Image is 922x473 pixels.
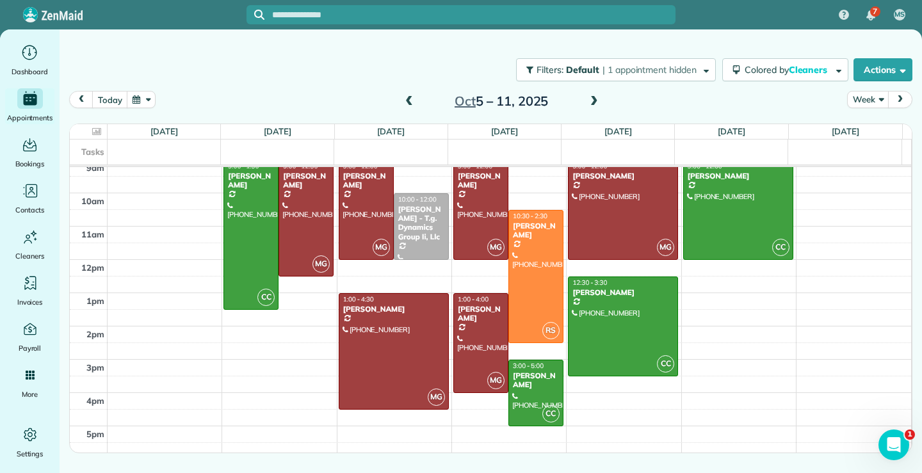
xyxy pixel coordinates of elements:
[516,58,716,81] button: Filters: Default | 1 appointment hidden
[5,424,54,460] a: Settings
[853,58,912,81] button: Actions
[5,180,54,216] a: Contacts
[513,362,544,370] span: 3:00 - 5:00
[227,172,275,190] div: [PERSON_NAME]
[264,126,291,136] a: [DATE]
[15,157,45,170] span: Bookings
[603,64,697,76] span: | 1 appointment hidden
[282,172,330,190] div: [PERSON_NAME]
[832,126,859,136] a: [DATE]
[428,389,445,406] span: MG
[572,288,674,297] div: [PERSON_NAME]
[86,396,104,406] span: 4pm
[81,229,104,239] span: 11am
[745,64,832,76] span: Colored by
[5,227,54,262] a: Cleaners
[604,126,632,136] a: [DATE]
[17,447,44,460] span: Settings
[491,126,519,136] a: [DATE]
[789,64,830,76] span: Cleaners
[15,250,44,262] span: Cleaners
[873,6,877,17] span: 7
[150,126,178,136] a: [DATE]
[847,91,889,108] button: Week
[254,10,264,20] svg: Focus search
[5,42,54,78] a: Dashboard
[5,319,54,355] a: Payroll
[718,126,745,136] a: [DATE]
[19,342,42,355] span: Payroll
[857,1,884,29] div: 7 unread notifications
[722,58,848,81] button: Colored byCleaners
[343,172,390,190] div: [PERSON_NAME]
[17,296,43,309] span: Invoices
[905,429,915,440] span: 1
[772,239,789,256] span: CC
[5,88,54,124] a: Appointments
[81,147,104,157] span: Tasks
[657,239,674,256] span: MG
[15,204,44,216] span: Contacts
[537,64,563,76] span: Filters:
[542,322,560,339] span: RS
[12,65,48,78] span: Dashboard
[894,10,905,20] span: MS
[377,126,405,136] a: [DATE]
[888,91,912,108] button: next
[81,196,104,206] span: 10am
[247,10,264,20] button: Focus search
[513,212,547,220] span: 10:30 - 2:30
[398,195,437,204] span: 10:00 - 12:00
[81,262,104,273] span: 12pm
[343,305,445,314] div: [PERSON_NAME]
[257,289,275,306] span: CC
[457,172,505,190] div: [PERSON_NAME]
[487,372,505,389] span: MG
[343,295,374,303] span: 1:00 - 4:30
[457,305,505,323] div: [PERSON_NAME]
[5,273,54,309] a: Invoices
[421,94,581,108] h2: 5 – 11, 2025
[512,221,560,240] div: [PERSON_NAME]
[572,278,607,287] span: 12:30 - 3:30
[86,429,104,439] span: 5pm
[458,295,489,303] span: 1:00 - 4:00
[566,64,600,76] span: Default
[86,163,104,173] span: 9am
[86,362,104,373] span: 3pm
[22,388,38,401] span: More
[510,58,716,81] a: Filters: Default | 1 appointment hidden
[312,255,330,273] span: MG
[398,205,445,242] div: [PERSON_NAME] - T.g. Dynamics Group Ii, Llc
[572,172,674,180] div: [PERSON_NAME]
[86,296,104,306] span: 1pm
[687,172,789,180] div: [PERSON_NAME]
[657,355,674,373] span: CC
[69,91,93,108] button: prev
[455,93,476,109] span: Oct
[5,134,54,170] a: Bookings
[542,405,560,422] span: CC
[487,239,505,256] span: MG
[878,429,909,460] iframe: Intercom live chat
[92,91,127,108] button: today
[7,111,53,124] span: Appointments
[86,329,104,339] span: 2pm
[373,239,390,256] span: MG
[512,371,560,390] div: [PERSON_NAME]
